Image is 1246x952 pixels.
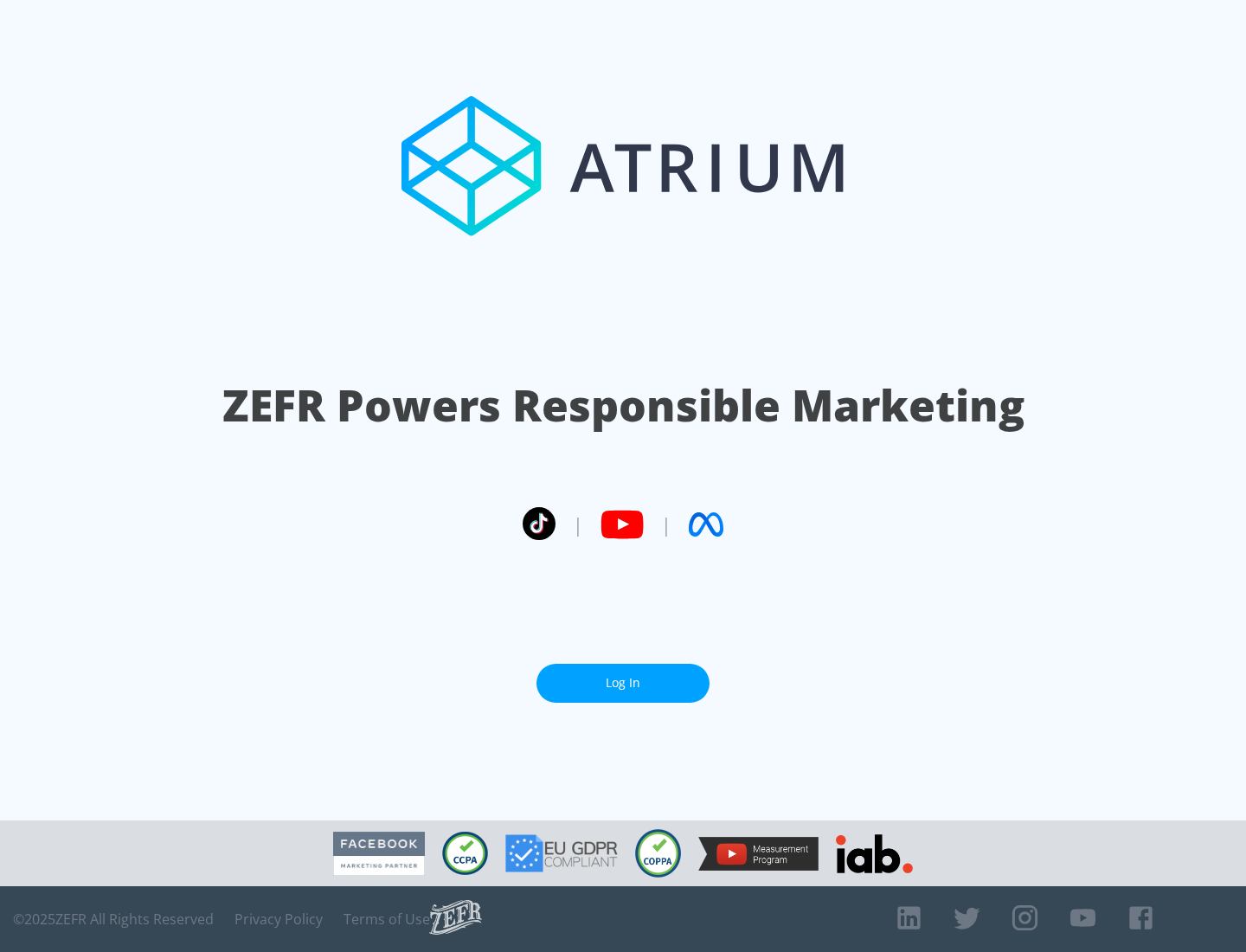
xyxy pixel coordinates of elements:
span: | [661,511,671,537]
img: COPPA Compliant [635,829,681,878]
span: | [573,511,583,537]
a: Privacy Policy [234,910,323,928]
img: YouTube Measurement Program [698,837,819,871]
img: GDPR Compliant [505,834,618,872]
a: Terms of Use [344,910,430,928]
img: IAB [836,834,913,873]
h1: ZEFR Powers Responsible Marketing [222,376,1024,435]
span: © 2025 ZEFR All Rights Reserved [13,910,214,928]
img: CCPA Compliant [442,832,488,875]
a: Log In [536,664,710,703]
img: Facebook Marketing Partner [333,832,425,876]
